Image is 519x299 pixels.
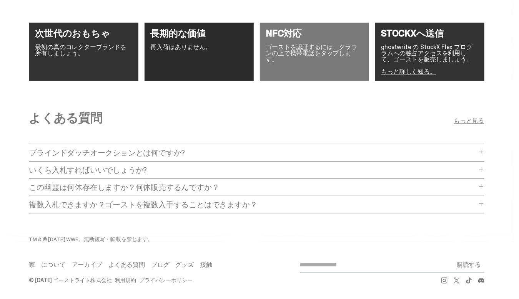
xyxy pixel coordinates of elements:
font: 購読する [457,261,481,269]
font: プライバシーポリシー [139,277,193,284]
font: 接触 [200,261,212,269]
font: STOCKXへ送信 [381,27,444,39]
font: TM & © [DATE] WWE。無断複写・転載を禁じます。 [29,236,153,243]
a: 接触 [200,262,212,268]
font: 家 [29,261,35,269]
a: プライバシーポリシー [139,278,193,283]
font: 最初の真のコレクターブランドを所有しましょう。 [35,43,127,57]
a: ブログ [151,262,170,268]
font: よくある質問 [108,261,145,269]
font: について [41,261,65,269]
font: アーカイブ [72,261,102,269]
font: © [DATE] ゴーストライト株式会社 [29,277,112,284]
a: グッズ [176,262,194,268]
font: ブラインドダッチオークションとは何ですか? [29,148,185,158]
a: もっと詳しく知る。 [381,68,436,76]
a: よくある質問 [108,262,145,268]
font: 複数入札できますか？ゴーストを複数入手することはできますか？ [29,200,258,210]
font: よくある質問 [29,110,103,126]
font: 再入荷はありません。 [151,43,211,51]
font: ghostwrite の StockX Flex プログラムへの独占アクセスを利用して、ゴーストを販売しましょう。 [381,43,473,63]
font: もっと見る [454,117,484,125]
a: 家 [29,262,35,268]
a: もっと見る [454,118,484,124]
font: NFC対応 [266,27,302,39]
font: 次世代のおもちゃ [35,27,110,39]
font: ブログ [151,261,170,269]
font: 利用規約 [115,277,136,284]
font: ゴーストを認証するには、クラウンの上で携帯電話をタップします。 [266,43,358,63]
a: アーカイブ [72,262,102,268]
button: 購読する [454,257,484,273]
a: 利用規約 [115,278,136,283]
a: について [41,262,65,268]
font: いくら入札すればいいでしょうか? [29,165,147,175]
font: 長期的な価値 [151,27,206,39]
font: グッズ [176,261,194,269]
font: この幽霊は何体存在しますか？何体販売するんですか？ [29,182,220,192]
